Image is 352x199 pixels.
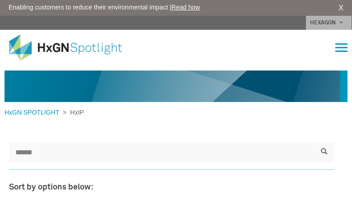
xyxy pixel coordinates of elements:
[9,35,135,61] img: HxGN Spotlight
[67,109,84,116] span: HxIP
[306,16,352,30] a: HEXAGON
[5,109,63,116] a: HxGN SPOTLIGHT
[171,4,200,11] a: Read how
[9,3,200,12] span: Enabling customers to reduce their environmental impact |
[9,183,334,192] h3: Sort by options below:
[5,108,84,117] div: >
[338,3,343,14] a: X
